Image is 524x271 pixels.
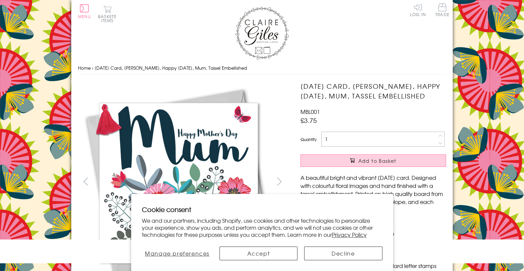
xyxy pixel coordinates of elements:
a: Trade [435,3,449,18]
span: Add to Basket [358,157,397,164]
span: £3.75 [300,116,317,125]
p: A beautiful bright and vibrant [DATE] card. Designed with colourful floral images and hand finish... [300,174,446,214]
button: next [272,174,287,189]
span: Trade [435,3,449,16]
h1: [DATE] Card, [PERSON_NAME], Happy [DATE], Mum, Tassel Embellished [300,81,446,101]
img: Claire Giles Greetings Cards [235,7,289,60]
a: Log In [410,3,426,16]
h2: Cookie consent [142,205,382,214]
button: Menu [78,4,91,18]
a: Privacy Policy [332,230,367,239]
button: Decline [304,247,382,260]
p: We and our partners, including Shopify, use cookies and other technologies to personalize your ex... [142,217,382,238]
button: Accept [220,247,297,260]
span: Manage preferences [145,249,209,257]
button: Basket0 items [98,5,116,22]
button: prev [78,174,93,189]
button: Add to Basket [300,154,446,167]
label: Quantity [300,136,317,142]
button: Manage preferences [142,247,213,260]
span: › [92,65,93,71]
a: Home [78,65,91,71]
span: 0 items [101,13,116,23]
span: MBL001 [300,108,320,116]
span: [DATE] Card, [PERSON_NAME], Happy [DATE], Mum, Tassel Embellished [95,65,247,71]
span: Menu [78,13,91,19]
nav: breadcrumbs [78,61,446,75]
